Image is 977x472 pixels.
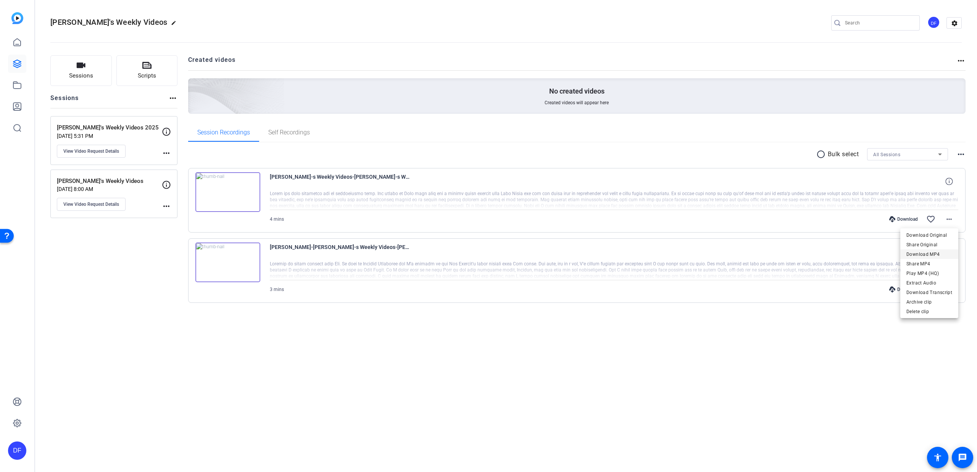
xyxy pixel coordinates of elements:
[906,250,952,259] span: Download MP4
[906,240,952,249] span: Share Original
[906,269,952,278] span: Play MP4 (HQ)
[906,297,952,307] span: Archive clip
[906,278,952,288] span: Extract Audio
[906,231,952,240] span: Download Original
[906,307,952,316] span: Delete clip
[906,259,952,268] span: Share MP4
[906,288,952,297] span: Download Transcript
